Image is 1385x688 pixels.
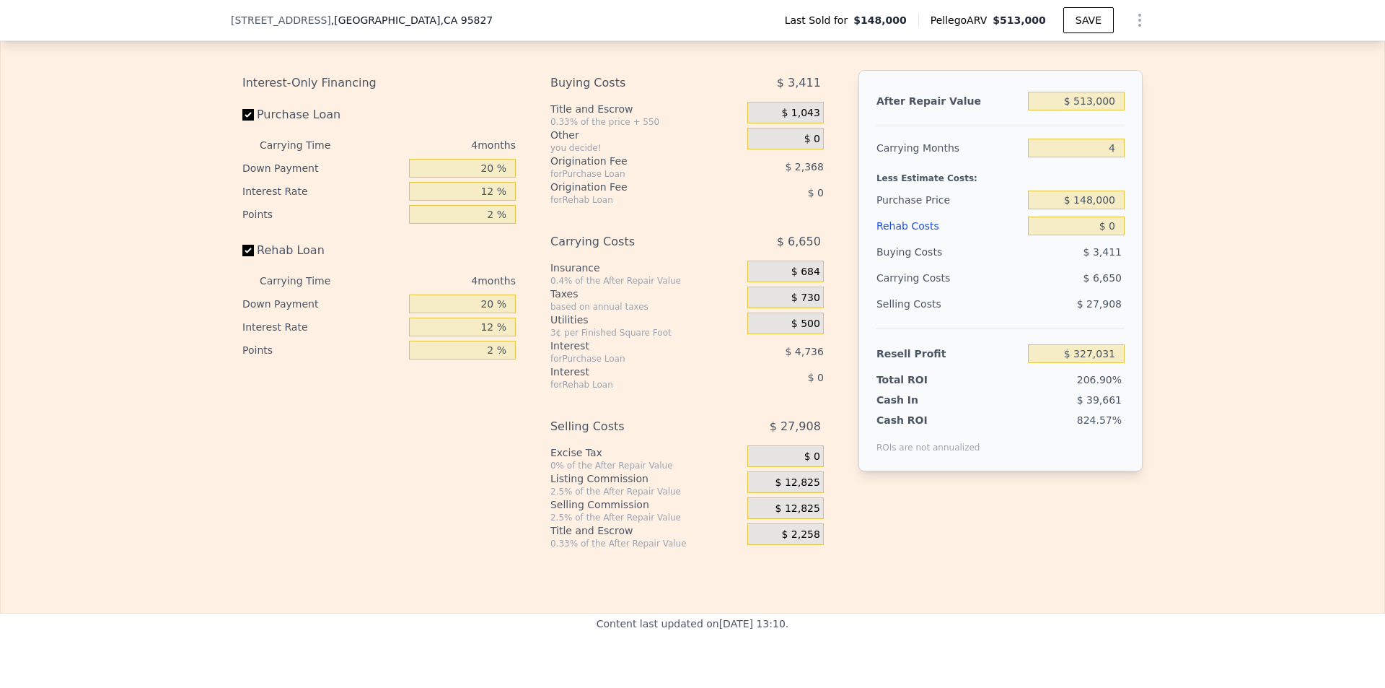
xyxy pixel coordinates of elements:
[876,88,1022,114] div: After Repair Value
[804,450,820,463] span: $ 0
[550,327,742,339] div: 3¢ per Finished Square Foot
[550,471,742,486] div: Listing Commission
[1077,298,1122,310] span: $ 27,908
[1077,414,1122,426] span: 824.57%
[1083,272,1122,284] span: $ 6,650
[777,229,821,255] span: $ 6,650
[876,291,1022,317] div: Selling Costs
[770,414,821,440] span: $ 27,908
[876,393,967,407] div: Cash In
[242,315,403,339] div: Interest Rate
[791,318,820,331] span: $ 500
[550,194,711,206] div: for Rehab Loan
[359,269,516,292] div: 4 months
[260,134,353,157] div: Carrying Time
[993,14,1046,26] span: $513,000
[775,476,820,489] span: $ 12,825
[260,269,353,292] div: Carrying Time
[785,346,823,357] span: $ 4,736
[1077,374,1122,386] span: 206.90%
[876,213,1022,239] div: Rehab Costs
[931,13,993,27] span: Pellego ARV
[791,266,820,279] span: $ 684
[1077,394,1122,406] span: $ 39,661
[876,341,1022,367] div: Resell Profit
[550,229,711,255] div: Carrying Costs
[785,161,823,173] span: $ 2,368
[808,187,824,199] span: $ 0
[242,238,403,264] label: Rehab Loan
[550,497,742,512] div: Selling Commission
[781,528,819,541] span: $ 2,258
[550,460,742,471] div: 0% of the After Repair Value
[775,502,820,515] span: $ 12,825
[876,413,980,427] div: Cash ROI
[550,168,711,180] div: for Purchase Loan
[876,161,1125,187] div: Less Estimate Costs:
[550,261,742,275] div: Insurance
[550,365,711,379] div: Interest
[876,373,967,387] div: Total ROI
[242,203,403,226] div: Points
[550,486,742,497] div: 2.5% of the After Repair Value
[1083,246,1122,258] span: $ 3,411
[550,116,742,128] div: 0.33% of the price + 550
[242,102,403,128] label: Purchase Loan
[231,13,331,27] span: [STREET_ADDRESS]
[550,142,742,154] div: you decide!
[242,157,403,180] div: Down Payment
[550,287,742,301] div: Taxes
[781,107,819,120] span: $ 1,043
[331,13,493,27] span: , [GEOGRAPHIC_DATA]
[242,245,254,256] input: Rehab Loan
[804,133,820,146] span: $ 0
[550,379,711,391] div: for Rehab Loan
[550,70,711,96] div: Buying Costs
[1125,6,1154,35] button: Show Options
[242,70,516,96] div: Interest-Only Financing
[808,372,824,383] span: $ 0
[359,134,516,157] div: 4 months
[785,13,854,27] span: Last Sold for
[550,523,742,538] div: Title and Escrow
[242,180,403,203] div: Interest Rate
[550,445,742,460] div: Excise Tax
[242,339,403,362] div: Points
[550,128,742,142] div: Other
[876,265,967,291] div: Carrying Costs
[550,313,742,327] div: Utilities
[440,14,493,26] span: , CA 95827
[550,180,711,194] div: Origination Fee
[242,292,403,315] div: Down Payment
[777,70,821,96] span: $ 3,411
[550,414,711,440] div: Selling Costs
[550,512,742,523] div: 2.5% of the After Repair Value
[1063,7,1114,33] button: SAVE
[550,339,711,353] div: Interest
[876,135,1022,161] div: Carrying Months
[550,154,711,168] div: Origination Fee
[791,292,820,305] span: $ 730
[876,187,1022,213] div: Purchase Price
[550,301,742,313] div: based on annual taxes
[242,109,254,121] input: Purchase Loan
[550,353,711,365] div: for Purchase Loan
[853,13,907,27] span: $148,000
[876,427,980,453] div: ROIs are not annualized
[550,102,742,116] div: Title and Escrow
[550,538,742,549] div: 0.33% of the After Repair Value
[550,275,742,287] div: 0.4% of the After Repair Value
[876,239,1022,265] div: Buying Costs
